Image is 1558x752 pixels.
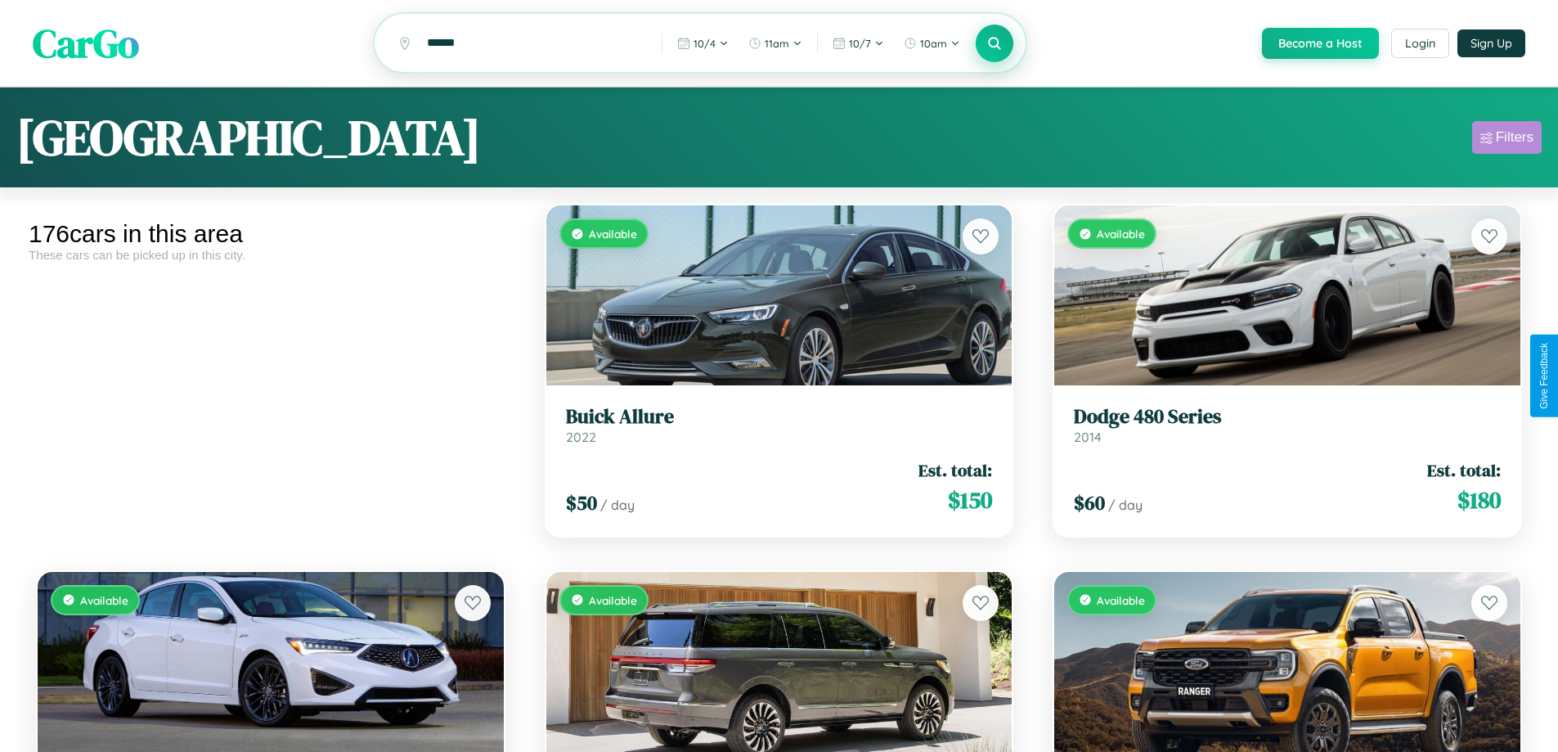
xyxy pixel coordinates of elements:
span: 10 / 7 [849,37,871,50]
span: / day [1108,497,1143,513]
span: $ 60 [1074,489,1105,516]
span: 11am [765,37,789,50]
h3: Dodge 480 Series [1074,405,1501,429]
button: Filters [1472,121,1542,154]
span: Available [1097,227,1145,241]
span: $ 50 [566,489,597,516]
h3: Buick Allure [566,405,993,429]
div: These cars can be picked up in this city. [29,248,513,262]
button: Become a Host [1262,28,1379,59]
button: Login [1391,29,1449,58]
span: Available [80,593,128,607]
button: Sign Up [1457,29,1525,57]
a: Dodge 480 Series2014 [1074,405,1501,445]
span: $ 150 [948,484,992,516]
span: 10am [920,37,947,50]
span: Est. total: [1427,458,1501,482]
span: Available [1097,593,1145,607]
span: 2022 [566,429,596,445]
span: Est. total: [918,458,992,482]
a: Buick Allure2022 [566,405,993,445]
span: Available [589,593,637,607]
span: 10 / 4 [694,37,716,50]
button: 10/7 [824,30,892,56]
button: 10am [896,30,968,56]
h1: [GEOGRAPHIC_DATA] [16,104,481,171]
div: Filters [1496,129,1533,146]
span: Available [589,227,637,241]
span: / day [600,497,635,513]
span: $ 180 [1457,484,1501,516]
button: 10/4 [669,30,737,56]
div: Give Feedback [1538,343,1550,409]
button: 11am [740,30,810,56]
span: CarGo [33,16,139,70]
div: 176 cars in this area [29,220,513,248]
span: 2014 [1074,429,1102,445]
